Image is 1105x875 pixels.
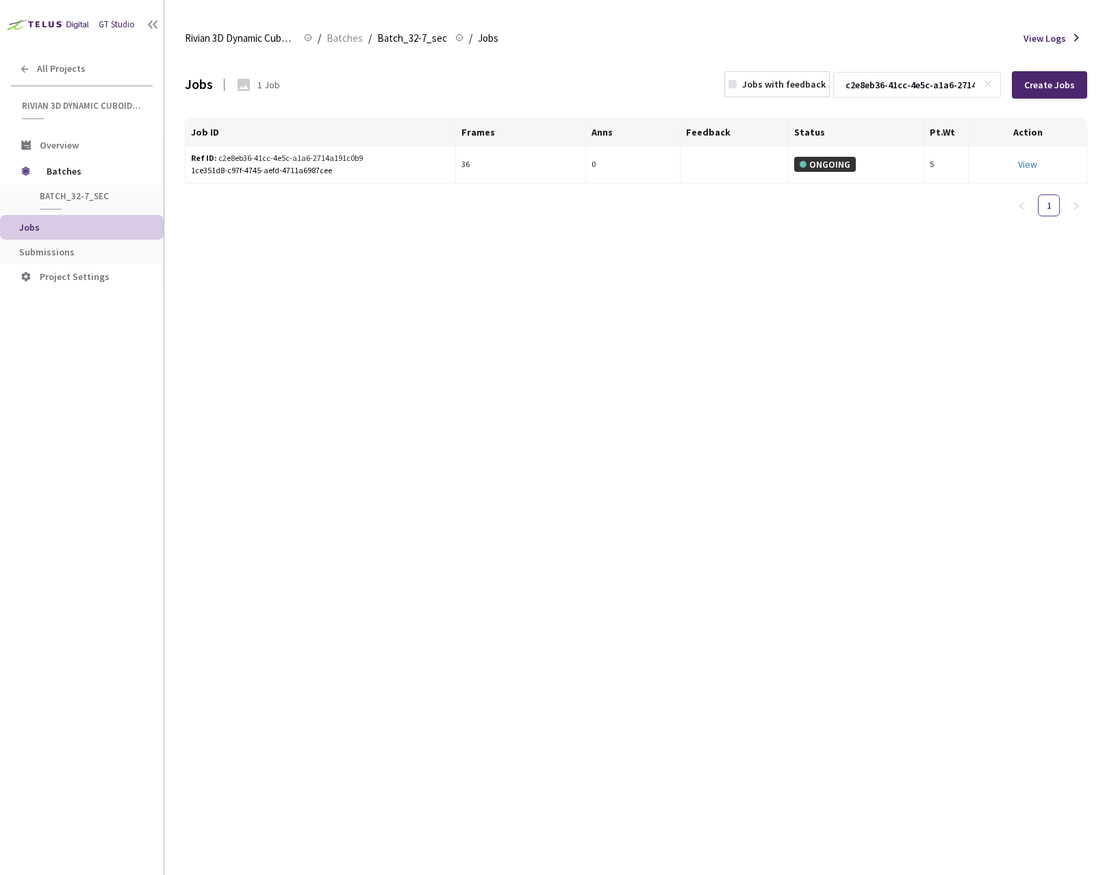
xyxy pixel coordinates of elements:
[1065,194,1087,216] li: Next Page
[186,119,456,147] th: Job ID
[924,147,969,184] td: 5
[19,221,40,233] span: Jobs
[1011,194,1032,216] li: Previous Page
[924,119,969,147] th: Pt.Wt
[794,157,856,172] div: ONGOING
[40,190,141,202] span: Batch_32-7_sec
[191,152,366,165] div: c2e8eb36-41cc-4e5c-a1a6-2714a191c0b9
[257,78,280,92] div: 1 Job
[327,30,363,47] span: Batches
[37,63,86,75] span: All Projects
[318,30,321,47] li: /
[969,119,1087,147] th: Action
[1011,194,1032,216] button: left
[185,30,296,47] span: Rivian 3D Dynamic Cuboids[2024-25]
[324,30,366,45] a: Batches
[1024,31,1066,45] span: View Logs
[1038,194,1060,216] li: 1
[478,30,498,47] span: Jobs
[191,164,450,177] div: 1ce351d8-c97f-4745-aefd-4711a6987cee
[456,147,586,184] td: 36
[368,30,372,47] li: /
[185,75,213,94] div: Jobs
[1072,202,1080,210] span: right
[1065,194,1087,216] button: right
[586,147,681,184] td: 0
[789,119,924,147] th: Status
[837,73,983,97] input: Search
[40,139,79,151] span: Overview
[469,30,472,47] li: /
[19,246,75,258] span: Submissions
[1018,158,1037,170] a: View
[377,30,447,47] span: Batch_32-7_sec
[191,153,217,163] b: Ref ID:
[742,77,826,91] div: Jobs with feedback
[1017,202,1026,210] span: left
[22,100,144,112] span: Rivian 3D Dynamic Cuboids[2024-25]
[456,119,586,147] th: Frames
[1039,195,1059,216] a: 1
[47,157,140,185] span: Batches
[99,18,135,31] div: GT Studio
[40,270,110,283] span: Project Settings
[681,119,789,147] th: Feedback
[586,119,681,147] th: Anns
[1024,79,1075,90] div: Create Jobs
